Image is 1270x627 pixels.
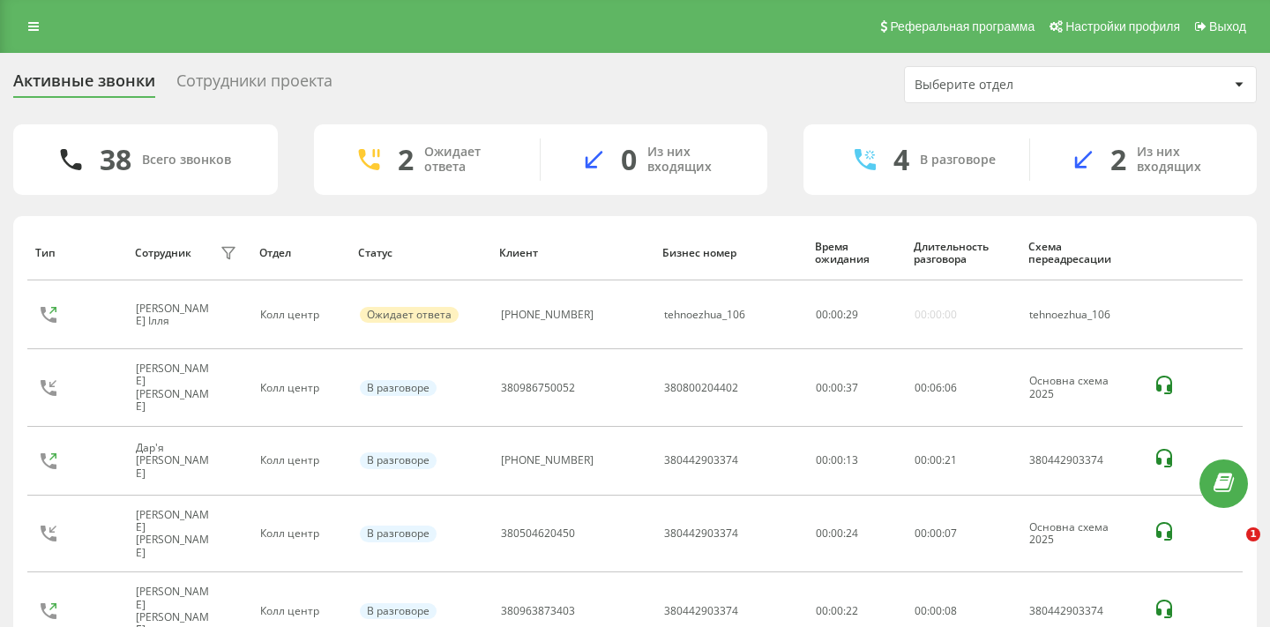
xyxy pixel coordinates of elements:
[893,143,909,176] div: 4
[920,153,996,168] div: В разговоре
[398,143,414,176] div: 2
[930,380,942,395] span: 06
[136,509,215,560] div: [PERSON_NAME] [PERSON_NAME]
[816,382,895,394] div: 00:00:37
[1065,19,1180,34] span: Настройки профиля
[360,452,437,468] div: В разговоре
[260,605,340,617] div: Колл центр
[915,380,927,395] span: 00
[915,605,957,617] div: : :
[815,241,897,266] div: Время ожидания
[621,143,637,176] div: 0
[360,526,437,541] div: В разговоре
[662,247,797,259] div: Бизнес номер
[1029,521,1133,547] div: Основна схема 2025
[1029,309,1133,321] div: tehnoezhua_106
[816,309,858,321] div: : :
[915,603,927,618] span: 00
[1137,145,1230,175] div: Из них входящих
[664,605,738,617] div: 380442903374
[846,307,858,322] span: 29
[945,380,957,395] span: 06
[914,241,1012,266] div: Длительность разговора
[501,309,594,321] div: [PHONE_NUMBER]
[890,19,1035,34] span: Реферальная программа
[915,526,927,541] span: 00
[945,603,957,618] span: 08
[1029,375,1133,400] div: Основна схема 2025
[260,527,340,540] div: Колл центр
[100,143,131,176] div: 38
[915,452,927,467] span: 00
[664,454,738,467] div: 380442903374
[930,526,942,541] span: 00
[647,145,741,175] div: Из них входящих
[13,71,155,99] div: Активные звонки
[831,307,843,322] span: 00
[1029,454,1133,467] div: 380442903374
[945,452,957,467] span: 21
[260,382,340,394] div: Колл центр
[664,309,745,321] div: tehnoezhua_106
[930,603,942,618] span: 00
[915,309,957,321] div: 00:00:00
[1246,527,1260,541] span: 1
[136,302,215,328] div: [PERSON_NAME] Ілля
[358,247,482,259] div: Статус
[136,442,215,480] div: Дар'я [PERSON_NAME]
[1209,19,1246,34] span: Выход
[135,247,191,259] div: Сотрудник
[360,307,459,323] div: Ожидает ответа
[1210,527,1252,570] iframe: Intercom live chat
[664,527,738,540] div: 380442903374
[816,454,895,467] div: 00:00:13
[259,247,341,259] div: Отдел
[142,153,231,168] div: Всего звонков
[360,380,437,396] div: В разговоре
[424,145,513,175] div: Ожидает ответа
[1110,143,1126,176] div: 2
[1028,241,1135,266] div: Схема переадресации
[499,247,646,259] div: Клиент
[501,527,575,540] div: 380504620450
[501,382,575,394] div: 380986750052
[816,307,828,322] span: 00
[176,71,332,99] div: Сотрудники проекта
[360,603,437,619] div: В разговоре
[260,454,340,467] div: Колл центр
[136,362,215,414] div: [PERSON_NAME] [PERSON_NAME]
[35,247,117,259] div: Тип
[816,527,895,540] div: 00:00:24
[501,605,575,617] div: 380963873403
[915,454,957,467] div: : :
[945,526,957,541] span: 07
[260,309,340,321] div: Колл центр
[915,382,957,394] div: : :
[930,452,942,467] span: 00
[1029,605,1133,617] div: 380442903374
[816,605,895,617] div: 00:00:22
[664,382,738,394] div: 380800204402
[915,78,1125,93] div: Выберите отдел
[501,454,594,467] div: [PHONE_NUMBER]
[915,527,957,540] div: : :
